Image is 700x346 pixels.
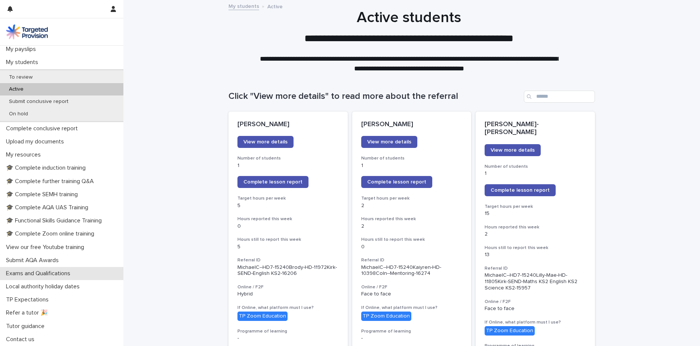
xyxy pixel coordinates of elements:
p: [PERSON_NAME] [237,121,339,129]
h3: Online / F2F [237,284,339,290]
p: Active [267,2,283,10]
h3: Target hours per week [237,195,339,201]
p: View our free Youtube training [3,244,90,251]
p: 13 [485,252,586,258]
p: Exams and Qualifications [3,270,76,277]
h3: Hours still to report this week [485,245,586,251]
span: Complete lesson report [367,179,426,185]
p: 1 [361,163,463,169]
p: 🎓 Complete induction training [3,164,92,172]
p: Face to face [485,306,586,312]
p: 2 [361,223,463,230]
h3: Hours reported this week [361,216,463,222]
h3: If Online, what platform must I use? [237,305,339,311]
a: View more details [485,144,541,156]
span: Complete lesson report [243,179,303,185]
a: Complete lesson report [237,176,308,188]
a: Complete lesson report [485,184,556,196]
p: 2 [361,203,463,209]
h3: If Online, what platform must I use? [485,319,586,325]
p: TP Expectations [3,296,55,303]
a: View more details [361,136,417,148]
h3: Referral ID [361,257,463,263]
p: Submit conclusive report [3,98,74,105]
h3: Target hours per week [485,204,586,210]
p: 5 [237,203,339,209]
p: 0 [237,223,339,230]
p: - [237,335,339,342]
p: 1 [237,163,339,169]
a: My students [228,1,259,10]
h3: Online / F2F [361,284,463,290]
h3: Number of students [237,155,339,161]
p: 1 [485,170,586,177]
p: Submit AQA Awards [3,257,65,264]
p: 0 [361,244,463,250]
span: View more details [367,139,411,145]
span: Complete lesson report [491,188,550,193]
p: 🎓 Functional Skills Guidance Training [3,217,108,224]
p: MichaelC--HD7-15240Kaiyren-HD-10398Coln--Mentoring-16274 [361,264,463,277]
p: 🎓 Complete AQA UAS Training [3,204,94,211]
h3: If Online, what platform must I use? [361,305,463,311]
p: [PERSON_NAME] [361,121,463,129]
p: To review [3,74,39,81]
p: 🎓 Complete Zoom online training [3,230,100,237]
h3: Programme of learning [361,328,463,334]
p: Tutor guidance [3,323,50,330]
p: [PERSON_NAME]-[PERSON_NAME] [485,121,586,137]
h3: Hours reported this week [237,216,339,222]
div: TP Zoom Education [485,326,535,336]
h3: Hours still to report this week [237,237,339,243]
h3: Online / F2F [485,299,586,305]
a: View more details [237,136,294,148]
p: Upload my documents [3,138,70,145]
p: My payslips [3,46,42,53]
p: MichaelC--HD7-15240Lilly-Mae-HD-11805Kirk-SEND-Maths KS2 English KS2 Science KS2-15957 [485,272,586,291]
input: Search [524,91,595,103]
p: 5 [237,244,339,250]
img: M5nRWzHhSzIhMunXDL62 [6,24,48,39]
p: MichaelC--HD7-15240Brody-HD-11972Kirk-SEND-English KS2-16206 [237,264,339,277]
span: View more details [491,148,535,153]
p: 🎓 Complete SEMH training [3,191,84,198]
p: My students [3,59,44,66]
h3: Programme of learning [237,328,339,334]
h1: Click "View more details" to read more about the referral [228,91,521,102]
h3: Number of students [485,164,586,170]
p: Face to face [361,291,463,297]
p: - [361,335,463,342]
h1: Active students [226,9,592,27]
div: TP Zoom Education [237,312,288,321]
p: 15 [485,210,586,217]
p: Hybrid [237,291,339,297]
h3: Referral ID [485,265,586,271]
p: Contact us [3,336,40,343]
p: Active [3,86,30,92]
h3: Hours still to report this week [361,237,463,243]
p: On hold [3,111,34,117]
a: Complete lesson report [361,176,432,188]
h3: Target hours per week [361,195,463,201]
h3: Number of students [361,155,463,161]
p: 2 [485,231,586,237]
span: View more details [243,139,288,145]
div: TP Zoom Education [361,312,411,321]
h3: Hours reported this week [485,224,586,230]
p: My resources [3,151,47,158]
p: Refer a tutor 🎉 [3,309,54,316]
p: Complete conclusive report [3,125,84,132]
h3: Referral ID [237,257,339,263]
p: Local authority holiday dates [3,283,86,290]
p: 🎓 Complete further training Q&A [3,178,100,185]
